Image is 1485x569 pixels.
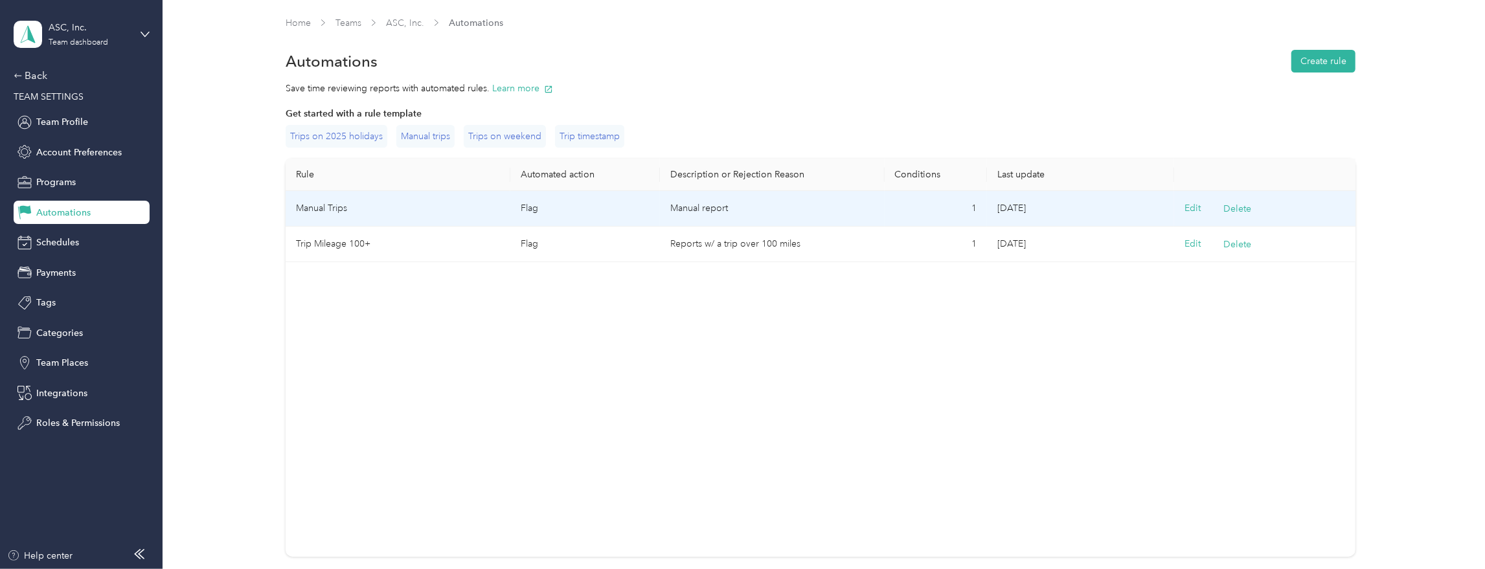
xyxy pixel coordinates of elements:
[987,191,1174,227] td: [DATE]
[36,296,56,309] span: Tags
[1185,201,1201,216] button: Edit
[286,17,311,28] a: Home
[14,68,143,84] div: Back
[510,227,660,262] td: Flag
[660,227,885,262] td: Reports w/ a trip over 100 miles
[660,159,885,191] th: Description or Rejection Reason
[464,125,546,148] div: Trips on weekend
[386,17,424,28] a: ASC, Inc.
[492,82,553,95] button: Learn more
[36,416,120,430] span: Roles & Permissions
[396,125,455,148] div: Manual trips
[286,107,1355,120] div: Get started with a rule template
[510,159,660,191] th: Automated action
[885,159,988,191] th: Conditions
[286,125,387,148] div: Trips on 2025 holidays
[510,191,660,227] td: Flag
[36,146,122,159] span: Account Preferences
[1412,496,1485,569] iframe: Everlance-gr Chat Button Frame
[885,227,988,262] td: 1
[36,326,83,340] span: Categories
[660,191,885,227] td: Manual report
[885,191,988,227] td: 1
[987,227,1174,262] td: [DATE]
[36,386,87,400] span: Integrations
[36,115,88,129] span: Team Profile
[49,21,130,34] div: ASC, Inc.
[36,356,88,370] span: Team Places
[1223,238,1251,251] button: Delete
[286,159,510,191] th: Rule
[36,236,79,249] span: Schedules
[7,549,73,563] button: Help center
[449,16,503,30] span: Automations
[1185,237,1201,251] button: Edit
[286,191,510,227] td: Manual Trips
[36,266,76,280] span: Payments
[555,125,624,148] div: Trip timestamp
[335,17,361,28] a: Teams
[1223,202,1251,216] button: Delete
[286,54,378,68] h1: Automations
[14,91,84,102] span: TEAM SETTINGS
[36,175,76,189] span: Programs
[49,39,108,47] div: Team dashboard
[987,159,1174,191] th: Last update
[286,227,510,262] td: Trip Mileage 100+
[36,206,91,219] span: Automations
[286,82,1355,95] div: Save time reviewing reports with automated rules.
[1291,50,1355,73] button: Create rule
